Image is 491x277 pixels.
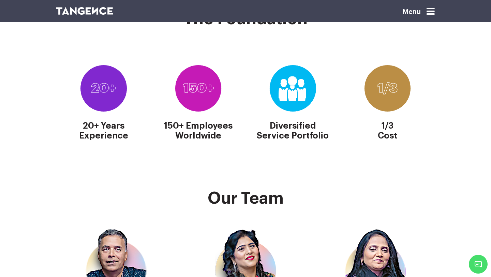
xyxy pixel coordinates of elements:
[377,81,398,96] h3: 1/3
[56,7,113,15] img: logo SVG
[257,121,329,141] h4: Diversified Service Portfolio
[56,189,435,208] h2: Our Team
[469,255,488,274] span: Chat Widget
[164,121,233,141] h4: 150+ Employees Worldwide
[79,121,128,141] h4: 20+ Years Experience
[183,81,214,96] h3: 150+
[91,81,116,96] h3: 20+
[378,121,397,141] h4: 1/3 Cost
